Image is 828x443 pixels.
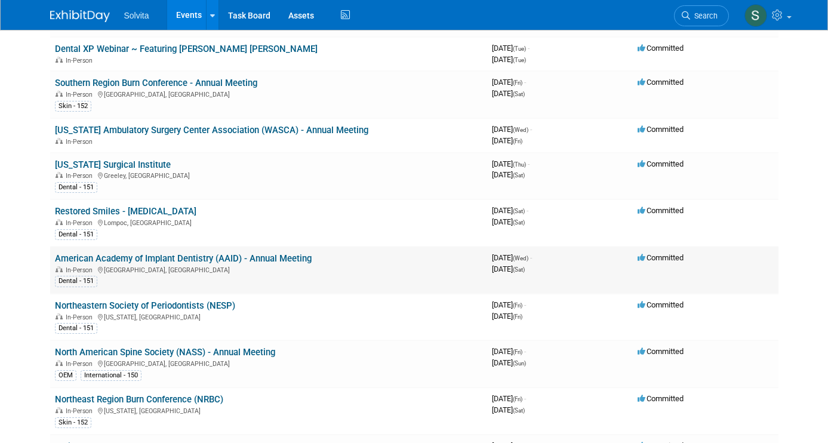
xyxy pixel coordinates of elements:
[638,347,684,356] span: Committed
[513,266,525,273] span: (Sat)
[55,89,482,99] div: [GEOGRAPHIC_DATA], [GEOGRAPHIC_DATA]
[55,253,312,264] a: American Academy of Implant Dentistry (AAID) - Annual Meeting
[55,206,196,217] a: Restored Smiles - [MEDICAL_DATA]
[55,394,223,405] a: Northeast Region Burn Conference (NRBC)
[56,219,63,225] img: In-Person Event
[55,217,482,227] div: Lompoc, [GEOGRAPHIC_DATA]
[55,264,482,274] div: [GEOGRAPHIC_DATA], [GEOGRAPHIC_DATA]
[513,255,528,262] span: (Wed)
[744,4,767,27] img: Scott Campbell
[56,407,63,413] img: In-Person Event
[528,159,530,168] span: -
[81,370,141,381] div: International - 150
[513,313,522,320] span: (Fri)
[66,91,96,99] span: In-Person
[513,45,526,52] span: (Tue)
[513,219,525,226] span: (Sat)
[55,370,76,381] div: OEM
[66,407,96,415] span: In-Person
[513,57,526,63] span: (Tue)
[524,78,526,87] span: -
[56,266,63,272] img: In-Person Event
[492,89,525,98] span: [DATE]
[56,138,63,144] img: In-Person Event
[674,5,729,26] a: Search
[55,276,97,287] div: Dental - 151
[638,159,684,168] span: Committed
[638,44,684,53] span: Committed
[492,136,522,145] span: [DATE]
[513,127,528,133] span: (Wed)
[492,405,525,414] span: [DATE]
[527,206,528,215] span: -
[524,394,526,403] span: -
[56,172,63,178] img: In-Person Event
[524,300,526,309] span: -
[492,264,525,273] span: [DATE]
[55,405,482,415] div: [US_STATE], [GEOGRAPHIC_DATA]
[492,170,525,179] span: [DATE]
[55,159,171,170] a: [US_STATE] Surgical Institute
[492,159,530,168] span: [DATE]
[55,312,482,321] div: [US_STATE], [GEOGRAPHIC_DATA]
[513,138,522,144] span: (Fri)
[492,300,526,309] span: [DATE]
[66,57,96,64] span: In-Person
[56,57,63,63] img: In-Person Event
[55,358,482,368] div: [GEOGRAPHIC_DATA], [GEOGRAPHIC_DATA]
[492,55,526,64] span: [DATE]
[55,44,318,54] a: Dental XP Webinar ~ Featuring [PERSON_NAME] [PERSON_NAME]
[55,170,482,180] div: Greeley, [GEOGRAPHIC_DATA]
[66,219,96,227] span: In-Person
[513,79,522,86] span: (Fri)
[638,300,684,309] span: Committed
[55,182,97,193] div: Dental - 151
[492,347,526,356] span: [DATE]
[55,229,97,240] div: Dental - 151
[66,172,96,180] span: In-Person
[513,396,522,402] span: (Fri)
[492,217,525,226] span: [DATE]
[55,101,91,112] div: Skin - 152
[55,323,97,334] div: Dental - 151
[492,394,526,403] span: [DATE]
[638,125,684,134] span: Committed
[530,253,532,262] span: -
[492,125,532,134] span: [DATE]
[492,312,522,321] span: [DATE]
[66,313,96,321] span: In-Person
[513,91,525,97] span: (Sat)
[66,266,96,274] span: In-Person
[55,125,368,136] a: [US_STATE] Ambulatory Surgery Center Association (WASCA) - Annual Meeting
[524,347,526,356] span: -
[638,78,684,87] span: Committed
[492,206,528,215] span: [DATE]
[66,138,96,146] span: In-Person
[513,172,525,179] span: (Sat)
[528,44,530,53] span: -
[56,91,63,97] img: In-Person Event
[492,253,532,262] span: [DATE]
[513,407,525,414] span: (Sat)
[513,208,525,214] span: (Sat)
[56,313,63,319] img: In-Person Event
[513,161,526,168] span: (Thu)
[56,360,63,366] img: In-Person Event
[513,360,526,367] span: (Sun)
[492,78,526,87] span: [DATE]
[50,10,110,22] img: ExhibitDay
[690,11,718,20] span: Search
[638,206,684,215] span: Committed
[513,302,522,309] span: (Fri)
[124,11,149,20] span: Solvita
[55,347,275,358] a: North American Spine Society (NASS) - Annual Meeting
[530,125,532,134] span: -
[66,360,96,368] span: In-Person
[55,300,235,311] a: Northeastern Society of Periodontists (NESP)
[638,253,684,262] span: Committed
[492,44,530,53] span: [DATE]
[513,349,522,355] span: (Fri)
[55,417,91,428] div: Skin - 152
[638,394,684,403] span: Committed
[55,78,257,88] a: Southern Region Burn Conference - Annual Meeting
